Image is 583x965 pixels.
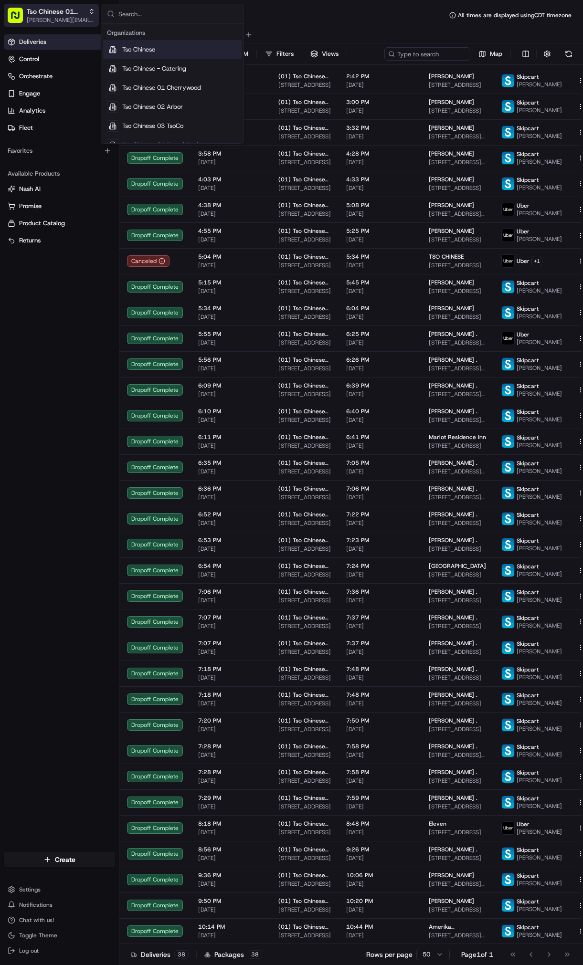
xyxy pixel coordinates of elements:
span: Notifications [19,901,53,909]
span: (01) Tso Chinese Takeout & Delivery Cherrywood [278,382,331,389]
img: profile_skipcart_partner.png [502,590,514,602]
span: [STREET_ADDRESS] [278,133,331,140]
img: profile_skipcart_partner.png [502,848,514,860]
span: [STREET_ADDRESS][PERSON_NAME] [429,210,486,218]
span: API Documentation [90,213,153,223]
span: (01) Tso Chinese Takeout & Delivery Cherrywood [278,459,331,467]
div: Start new chat [43,91,157,101]
div: Available Products [4,166,115,181]
span: (01) Tso Chinese Takeout & Delivery Cherrywood [278,227,331,235]
span: Tso Chinese 04 Round Rock [122,141,200,149]
img: 1736555255976-a54dd68f-1ca7-489b-9aae-adbdc363a1c4 [19,148,27,156]
input: Type to search [384,47,470,61]
button: Notifications [4,898,115,912]
span: [STREET_ADDRESS][PERSON_NAME] [429,493,486,501]
img: profile_skipcart_partner.png [502,745,514,757]
span: [STREET_ADDRESS][PERSON_NAME] [429,468,486,475]
span: [PERSON_NAME] [517,519,562,526]
span: 6:39 PM [346,382,413,389]
span: [STREET_ADDRESS] [278,519,331,527]
span: 4:28 PM [346,150,413,157]
input: Search... [118,4,238,23]
span: [PERSON_NAME] . [429,485,477,493]
span: Knowledge Base [19,213,73,223]
span: Mariot Residence Inn [429,433,486,441]
span: (01) Tso Chinese Takeout & Delivery Cherrywood [278,253,331,261]
span: [STREET_ADDRESS] [429,442,486,450]
button: Tso Chinese 01 Cherrywood[PERSON_NAME][EMAIL_ADDRESS][DOMAIN_NAME] [4,4,99,27]
span: [PERSON_NAME] [30,148,77,156]
span: [STREET_ADDRESS] [429,262,486,269]
span: [STREET_ADDRESS][PERSON_NAME] [429,339,486,346]
img: profile_skipcart_partner.png [502,641,514,654]
span: 3:32 PM [346,124,413,132]
span: [STREET_ADDRESS] [278,236,331,243]
span: Uber [517,228,530,235]
img: Angelique Valdez [10,139,25,154]
span: [DATE] [198,493,263,501]
div: 📗 [10,214,17,222]
span: [STREET_ADDRESS] [278,390,331,398]
button: Control [4,52,115,67]
span: [DATE] [346,468,413,475]
button: Tso Chinese 01 Cherrywood [27,7,85,16]
span: Tso Chinese 02 Arbor [122,103,183,111]
span: [STREET_ADDRESS] [278,158,331,166]
img: profile_skipcart_partner.png [502,873,514,886]
button: Filters [261,47,298,61]
span: [STREET_ADDRESS] [429,107,486,115]
span: [DATE] [198,339,263,346]
span: Tso Chinese 01 Cherrywood [122,84,201,92]
button: Engage [4,86,115,101]
span: Tso Chinese 03 TsoCo [122,122,183,130]
span: Product Catalog [19,219,65,228]
span: 4:55 PM [198,227,263,235]
span: Tso Chinese [122,45,155,54]
span: [STREET_ADDRESS] [429,184,486,192]
a: Analytics [4,103,115,118]
span: [DATE] [346,493,413,501]
span: [PERSON_NAME] [429,176,474,183]
img: profile_skipcart_partner.png [502,100,514,113]
span: 6:04 PM [346,304,413,312]
img: profile_skipcart_partner.png [502,616,514,628]
img: profile_skipcart_partner.png [502,667,514,680]
span: [DATE] [346,313,413,321]
span: 5:34 PM [198,304,263,312]
span: Tso Chinese - Catering [122,64,186,73]
span: [PERSON_NAME] [517,390,562,398]
span: Chat with us! [19,916,54,924]
span: [DATE] [198,158,263,166]
div: Suggestions [101,24,244,144]
span: [DATE] [198,442,263,450]
button: Canceled [127,255,170,267]
span: Control [19,55,39,63]
span: Settings [19,886,41,893]
span: [STREET_ADDRESS] [278,262,331,269]
span: [STREET_ADDRESS] [278,442,331,450]
span: Deliveries [19,38,46,46]
img: uber-new-logo.jpeg [502,822,514,834]
span: Skipcart [517,511,539,519]
span: 6:52 PM [198,511,263,518]
span: 5:45 PM [346,279,413,286]
a: Nash AI [8,185,111,193]
a: Product Catalog [8,219,111,228]
button: [PERSON_NAME][EMAIL_ADDRESS][DOMAIN_NAME] [27,16,95,24]
span: [STREET_ADDRESS][PERSON_NAME] [429,390,486,398]
img: Brigitte Vinadas [10,165,25,180]
span: [PERSON_NAME] [517,106,562,114]
span: Create [55,855,75,864]
span: [PERSON_NAME] [429,279,474,286]
div: Favorites [4,143,115,158]
span: [DATE] [346,519,413,527]
span: [PERSON_NAME] . [429,356,477,364]
span: [PERSON_NAME] [517,287,562,294]
span: (01) Tso Chinese Takeout & Delivery Cherrywood [278,511,331,518]
button: +1 [531,256,542,266]
img: profile_skipcart_partner.png [502,74,514,87]
span: [DATE] [198,365,263,372]
span: [PERSON_NAME] . [429,408,477,415]
button: Fleet [4,120,115,136]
